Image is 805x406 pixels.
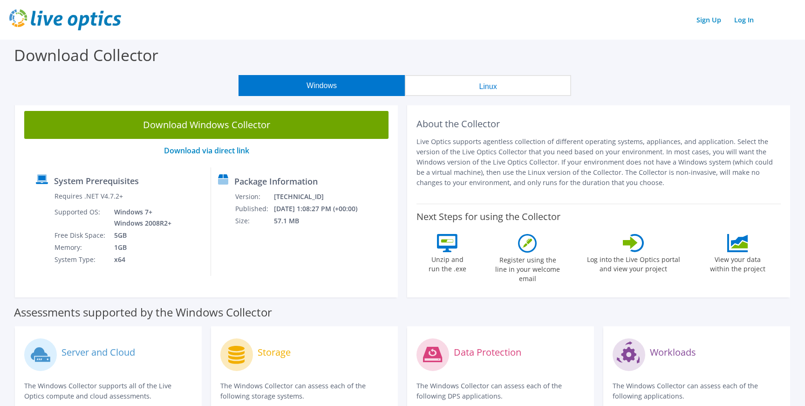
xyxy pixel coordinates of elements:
[24,111,389,139] a: Download Windows Collector
[107,206,173,229] td: Windows 7+ Windows 2008R2+
[416,211,560,222] label: Next Steps for using the Collector
[107,229,173,241] td: 5GB
[14,308,272,317] label: Assessments supported by the Windows Collector
[650,348,696,357] label: Workloads
[273,215,370,227] td: 57.1 MB
[24,381,192,401] p: The Windows Collector supports all of the Live Optics compute and cloud assessments.
[61,348,135,357] label: Server and Cloud
[405,75,571,96] button: Linux
[164,145,249,156] a: Download via direct link
[258,348,291,357] label: Storage
[273,203,370,215] td: [DATE] 1:08:27 PM (+00:00)
[273,191,370,203] td: [TECHNICAL_ID]
[235,191,273,203] td: Version:
[416,381,585,401] p: The Windows Collector can assess each of the following DPS applications.
[235,203,273,215] td: Published:
[54,206,107,229] td: Supported OS:
[9,9,121,30] img: live_optics_svg.svg
[730,13,758,27] a: Log In
[107,254,173,266] td: x64
[704,252,771,274] label: View your data within the project
[454,348,521,357] label: Data Protection
[239,75,405,96] button: Windows
[220,381,389,401] p: The Windows Collector can assess each of the following storage systems.
[416,118,781,130] h2: About the Collector
[235,215,273,227] td: Size:
[416,137,781,188] p: Live Optics supports agentless collection of different operating systems, appliances, and applica...
[426,252,469,274] label: Unzip and run the .exe
[54,241,107,254] td: Memory:
[692,13,726,27] a: Sign Up
[54,254,107,266] td: System Type:
[55,192,123,201] label: Requires .NET V4.7.2+
[54,176,139,186] label: System Prerequisites
[107,241,173,254] td: 1GB
[14,44,158,66] label: Download Collector
[587,252,681,274] label: Log into the Live Optics portal and view your project
[54,229,107,241] td: Free Disk Space:
[493,253,563,283] label: Register using the line in your welcome email
[613,381,781,401] p: The Windows Collector can assess each of the following applications.
[234,177,318,186] label: Package Information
